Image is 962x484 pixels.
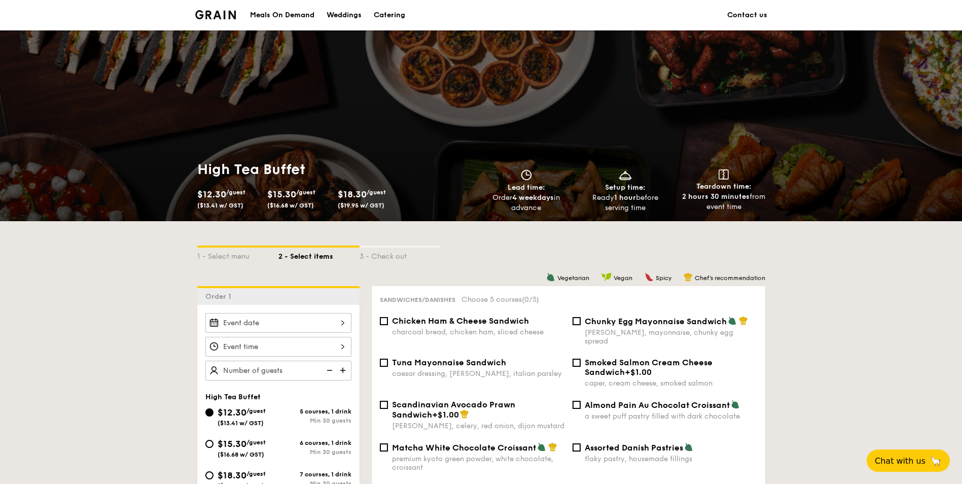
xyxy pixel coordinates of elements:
div: 5 courses, 1 drink [278,408,351,415]
span: Chunky Egg Mayonnaise Sandwich [585,317,727,326]
span: $12.30 [218,407,246,418]
div: Min 30 guests [278,448,351,456]
strong: 2 hours 30 minutes [682,192,750,201]
span: Spicy [656,274,671,282]
input: $18.30/guest($19.95 w/ GST)7 courses, 1 drinkMin 30 guests [205,471,213,479]
img: icon-vegan.f8ff3823.svg [601,272,612,282]
span: Chicken Ham & Cheese Sandwich [392,316,529,326]
span: Scandinavian Avocado Prawn Sandwich [392,400,515,420]
span: Lead time: [508,183,545,192]
span: Almond Pain Au Chocolat Croissant [585,400,730,410]
div: caesar dressing, [PERSON_NAME], italian parsley [392,369,564,378]
span: /guest [367,189,386,196]
input: Smoked Salmon Cream Cheese Sandwich+$1.00caper, cream cheese, smoked salmon [573,359,581,367]
input: $12.30/guest($13.41 w/ GST)5 courses, 1 drinkMin 30 guests [205,408,213,417]
div: [PERSON_NAME], mayonnaise, chunky egg spread [585,328,757,345]
img: icon-add.58712e84.svg [336,361,351,380]
span: Smoked Salmon Cream Cheese Sandwich [585,358,712,377]
span: (0/5) [522,295,539,304]
div: Min 30 guests [278,417,351,424]
span: Sandwiches/Danishes [380,296,455,303]
span: Assorted Danish Pastries [585,443,683,453]
span: 🦙 [930,455,942,467]
span: ($19.95 w/ GST) [338,202,384,209]
span: $18.30 [338,189,367,200]
div: premium kyoto green powder, white chocolate, croissant [392,455,564,472]
input: Chicken Ham & Cheese Sandwichcharcoal bread, chicken ham, sliced cheese [380,317,388,325]
span: ($16.68 w/ GST) [218,451,264,458]
span: $15.30 [218,438,246,450]
span: Vegetarian [557,274,589,282]
span: High Tea Buffet [205,393,261,401]
input: Chunky Egg Mayonnaise Sandwich[PERSON_NAME], mayonnaise, chunky egg spread [573,317,581,325]
button: Chat with us🦙 [867,450,950,472]
h1: High Tea Buffet [197,160,477,179]
div: flaky pastry, housemade fillings [585,455,757,463]
span: Setup time: [605,183,646,192]
input: Scandinavian Avocado Prawn Sandwich+$1.00[PERSON_NAME], celery, red onion, dijon mustard [380,401,388,409]
span: /guest [246,439,266,446]
div: Ready before serving time [580,193,670,213]
a: Logotype [195,10,236,19]
input: Event date [205,313,351,333]
div: Order in advance [481,193,572,213]
img: icon-vegetarian.fe4039eb.svg [537,442,546,452]
img: icon-vegetarian.fe4039eb.svg [546,272,555,282]
img: icon-vegetarian.fe4039eb.svg [731,400,740,409]
div: 3 - Check out [360,248,441,262]
div: 2 - Select items [278,248,360,262]
span: /guest [246,470,266,477]
img: icon-chef-hat.a58ddaea.svg [684,272,693,282]
img: Grain [195,10,236,19]
span: +$1.00 [625,367,652,377]
span: ($16.68 w/ GST) [267,202,314,209]
strong: 1 hour [614,193,636,202]
input: Almond Pain Au Chocolat Croissanta sweet puff pastry filled with dark chocolate [573,401,581,409]
span: Teardown time: [696,182,752,191]
input: Assorted Danish Pastriesflaky pastry, housemade fillings [573,443,581,452]
input: Number of guests [205,361,351,381]
span: /guest [246,407,266,414]
img: icon-chef-hat.a58ddaea.svg [460,409,469,419]
span: Vegan [614,274,632,282]
span: $12.30 [197,189,226,200]
input: Event time [205,337,351,357]
div: [PERSON_NAME], celery, red onion, dijon mustard [392,422,564,430]
span: ($13.41 w/ GST) [197,202,243,209]
img: icon-chef-hat.a58ddaea.svg [739,316,748,325]
span: ($13.41 w/ GST) [218,420,264,427]
span: Chat with us [875,456,925,466]
span: /guest [296,189,315,196]
img: icon-dish.430c3a2e.svg [618,169,633,181]
div: a sweet puff pastry filled with dark chocolate [585,412,757,421]
div: 1 - Select menu [197,248,278,262]
span: Order 1 [205,292,235,301]
input: Matcha White Chocolate Croissantpremium kyoto green powder, white chocolate, croissant [380,443,388,452]
span: Choose 5 courses [461,295,539,304]
img: icon-chef-hat.a58ddaea.svg [548,442,557,452]
div: 6 courses, 1 drink [278,439,351,446]
img: icon-teardown.65201eee.svg [719,169,729,180]
input: $15.30/guest($16.68 w/ GST)6 courses, 1 drinkMin 30 guests [205,440,213,448]
img: icon-vegetarian.fe4039eb.svg [728,316,737,325]
span: Chef's recommendation [695,274,765,282]
span: +$1.00 [432,410,459,420]
span: $18.30 [218,470,246,481]
div: charcoal bread, chicken ham, sliced cheese [392,328,564,336]
img: icon-vegetarian.fe4039eb.svg [684,442,693,452]
div: from event time [679,192,769,212]
span: Matcha White Chocolate Croissant [392,443,536,453]
img: icon-clock.2db775ea.svg [519,169,534,181]
span: /guest [226,189,245,196]
img: icon-spicy.37a8142b.svg [645,272,654,282]
strong: 4 weekdays [512,193,554,202]
span: $15.30 [267,189,296,200]
img: icon-reduce.1d2dbef1.svg [321,361,336,380]
input: Tuna Mayonnaise Sandwichcaesar dressing, [PERSON_NAME], italian parsley [380,359,388,367]
div: 7 courses, 1 drink [278,471,351,478]
div: caper, cream cheese, smoked salmon [585,379,757,388]
span: Tuna Mayonnaise Sandwich [392,358,506,367]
